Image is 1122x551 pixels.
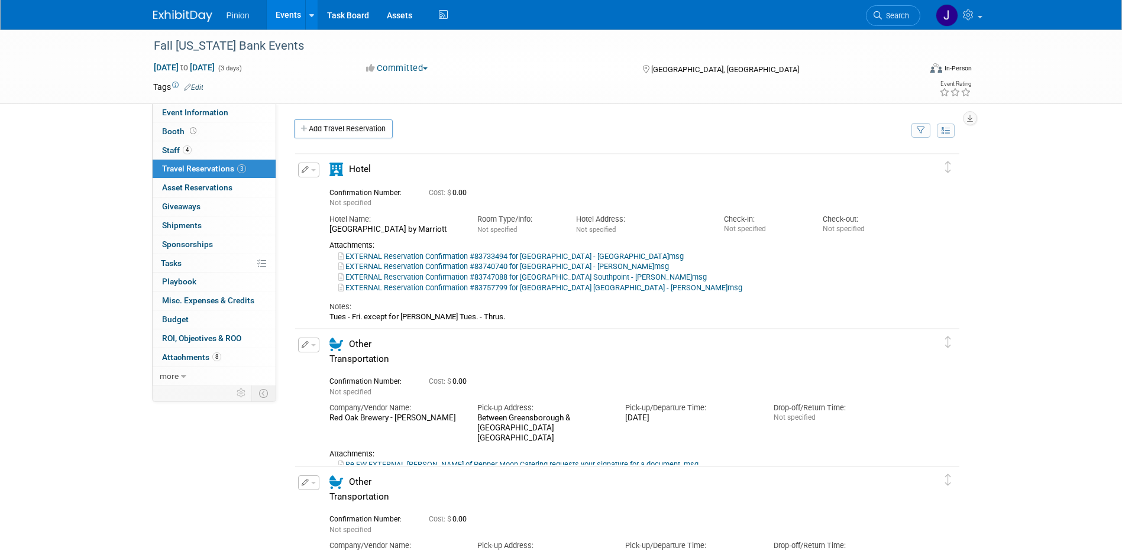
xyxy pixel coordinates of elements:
[329,374,411,386] div: Confirmation Number:
[153,348,276,367] a: Attachments8
[866,5,920,26] a: Search
[153,254,276,273] a: Tasks
[338,252,684,261] a: EXTERNAL Reservation Confirmation #83733494 for [GEOGRAPHIC_DATA] - [GEOGRAPHIC_DATA]msg
[153,197,276,216] a: Giveaways
[329,163,343,176] i: Hotel
[477,214,558,225] div: Room Type/Info:
[774,403,904,413] div: Drop-off/Return Time:
[153,81,203,93] td: Tags
[217,64,242,72] span: (3 days)
[338,283,742,292] a: EXTERNAL Reservation Confirmation #83757799 for [GEOGRAPHIC_DATA] [GEOGRAPHIC_DATA] - [PERSON_NAM...
[329,338,343,351] i: Other Transportation
[183,145,192,154] span: 4
[329,526,371,534] span: Not specified
[153,160,276,178] a: Travel Reservations3
[153,367,276,385] a: more
[329,312,904,322] div: Tues - Fri. except for [PERSON_NAME] Tues. - Thrus.
[162,239,213,249] span: Sponsorships
[945,336,951,348] i: Click and drag to move item
[153,62,215,73] span: [DATE] [DATE]
[823,225,904,234] div: Not specified
[329,449,904,459] div: Attachments:
[625,540,755,551] div: Pick-up/Departure Time:
[945,161,951,173] i: Click and drag to move item
[153,103,276,122] a: Event Information
[477,540,607,551] div: Pick-up Address:
[651,65,799,74] span: [GEOGRAPHIC_DATA], [GEOGRAPHIC_DATA]
[576,225,616,234] span: Not specified
[338,273,707,281] a: EXTERNAL Reservation Confirmation #83747088 for [GEOGRAPHIC_DATA] Southpoint - [PERSON_NAME]msg
[162,352,221,362] span: Attachments
[338,460,699,469] a: Re FW EXTERNAL [PERSON_NAME] of Pepper Moon Catering requests your signature for a document..msg
[930,63,942,73] img: Format-Inperson.png
[477,225,517,234] span: Not specified
[162,127,199,136] span: Booth
[153,329,276,348] a: ROI, Objectives & ROO
[162,296,254,305] span: Misc. Expenses & Credits
[329,511,411,524] div: Confirmation Number:
[882,11,909,20] span: Search
[329,199,371,207] span: Not specified
[162,145,192,155] span: Staff
[329,214,460,225] div: Hotel Name:
[162,183,232,192] span: Asset Reservations
[179,63,190,72] span: to
[294,119,393,138] a: Add Travel Reservation
[576,214,706,225] div: Hotel Address:
[153,10,212,22] img: ExhibitDay
[329,185,411,197] div: Confirmation Number:
[153,141,276,160] a: Staff4
[329,339,389,364] span: Other Transportation
[153,273,276,291] a: Playbook
[162,333,241,343] span: ROI, Objectives & ROO
[184,83,203,92] a: Edit
[477,413,607,443] div: Between Greensborough & [GEOGRAPHIC_DATA] [GEOGRAPHIC_DATA]
[429,377,471,385] span: 0.00
[160,371,179,381] span: more
[724,214,805,225] div: Check-in:
[939,81,971,87] div: Event Rating
[251,385,276,401] td: Toggle Event Tabs
[851,61,972,79] div: Event Format
[329,403,460,413] div: Company/Vendor Name:
[349,164,371,174] span: Hotel
[329,225,460,235] div: [GEOGRAPHIC_DATA] by Marriott
[161,258,182,268] span: Tasks
[162,277,196,286] span: Playbook
[329,540,460,551] div: Company/Vendor Name:
[429,189,452,197] span: Cost: $
[477,403,607,413] div: Pick-up Address:
[153,310,276,329] a: Budget
[187,127,199,135] span: Booth not reserved yet
[625,403,755,413] div: Pick-up/Departure Time:
[429,515,452,523] span: Cost: $
[329,388,371,396] span: Not specified
[153,216,276,235] a: Shipments
[162,221,202,230] span: Shipments
[150,35,903,57] div: Fall [US_STATE] Bank Events
[231,385,252,401] td: Personalize Event Tab Strip
[162,108,228,117] span: Event Information
[724,225,805,234] div: Not specified
[429,515,471,523] span: 0.00
[162,315,189,324] span: Budget
[153,291,276,310] a: Misc. Expenses & Credits
[212,352,221,361] span: 8
[153,235,276,254] a: Sponsorships
[153,122,276,141] a: Booth
[227,11,250,20] span: Pinion
[429,189,471,197] span: 0.00
[625,413,755,423] div: [DATE]
[823,214,904,225] div: Check-out:
[936,4,958,27] img: Jennifer Plumisto
[329,475,343,489] i: Other Transportation
[362,62,432,74] button: Committed
[329,413,460,423] div: Red Oak Brewery - [PERSON_NAME]
[237,164,246,173] span: 3
[945,474,951,486] i: Click and drag to move item
[774,540,904,551] div: Drop-off/Return Time:
[944,64,972,73] div: In-Person
[329,302,904,312] div: Notes:
[338,262,669,271] a: EXTERNAL Reservation Confirmation #83740740 for [GEOGRAPHIC_DATA] - [PERSON_NAME]msg
[774,413,904,422] div: Not specified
